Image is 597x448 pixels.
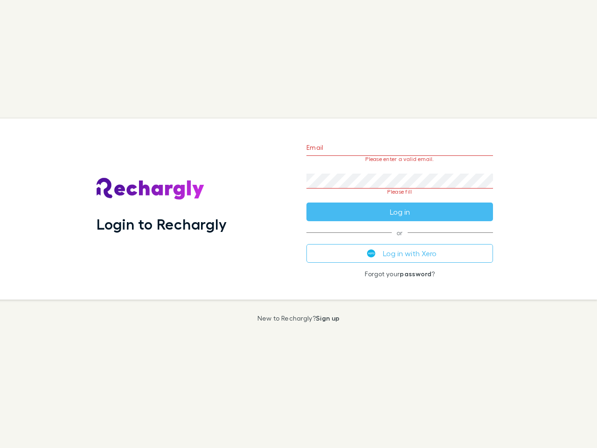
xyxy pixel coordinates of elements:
[316,314,340,322] a: Sign up
[306,232,493,233] span: or
[306,270,493,278] p: Forgot your ?
[306,156,493,162] p: Please enter a valid email.
[565,416,588,439] iframe: Intercom live chat
[257,315,340,322] p: New to Rechargly?
[400,270,431,278] a: password
[306,244,493,263] button: Log in with Xero
[97,178,205,200] img: Rechargly's Logo
[367,249,375,258] img: Xero's logo
[306,189,493,195] p: Please fill
[97,215,227,233] h1: Login to Rechargly
[306,203,493,221] button: Log in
